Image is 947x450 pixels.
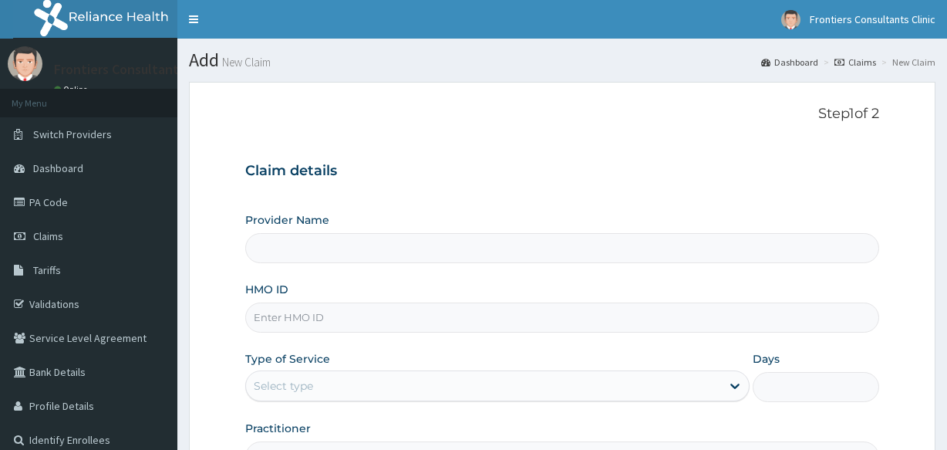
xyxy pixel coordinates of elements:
[753,351,780,367] label: Days
[245,212,329,228] label: Provider Name
[245,106,878,123] p: Step 1 of 2
[54,84,91,95] a: Online
[254,378,313,394] div: Select type
[33,161,83,175] span: Dashboard
[33,229,63,243] span: Claims
[8,46,42,81] img: User Image
[245,421,311,436] label: Practitioner
[245,282,288,297] label: HMO ID
[781,10,800,29] img: User Image
[219,56,271,68] small: New Claim
[245,351,330,367] label: Type of Service
[810,12,935,26] span: Frontiers Consultants Clinic
[189,50,935,70] h1: Add
[33,263,61,277] span: Tariffs
[761,56,818,69] a: Dashboard
[834,56,876,69] a: Claims
[878,56,935,69] li: New Claim
[245,163,878,180] h3: Claim details
[33,127,112,141] span: Switch Providers
[245,303,878,333] input: Enter HMO ID
[54,63,221,76] p: Frontiers Consultants Clinic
